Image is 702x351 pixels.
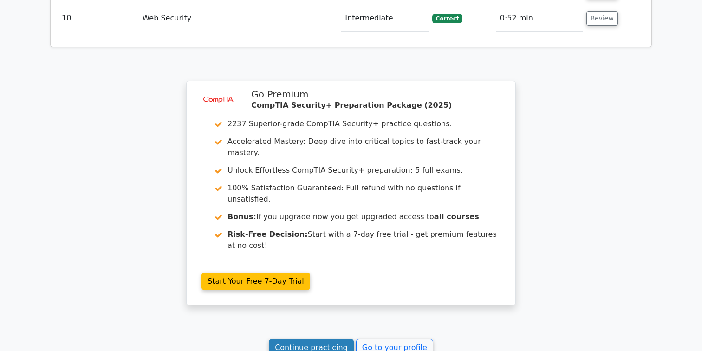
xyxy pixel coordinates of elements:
td: 0:52 min. [496,5,583,32]
td: 10 [58,5,138,32]
button: Review [586,11,618,26]
td: Intermediate [341,5,429,32]
a: Start Your Free 7-Day Trial [201,273,310,290]
span: Correct [432,14,462,23]
td: Web Security [138,5,341,32]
